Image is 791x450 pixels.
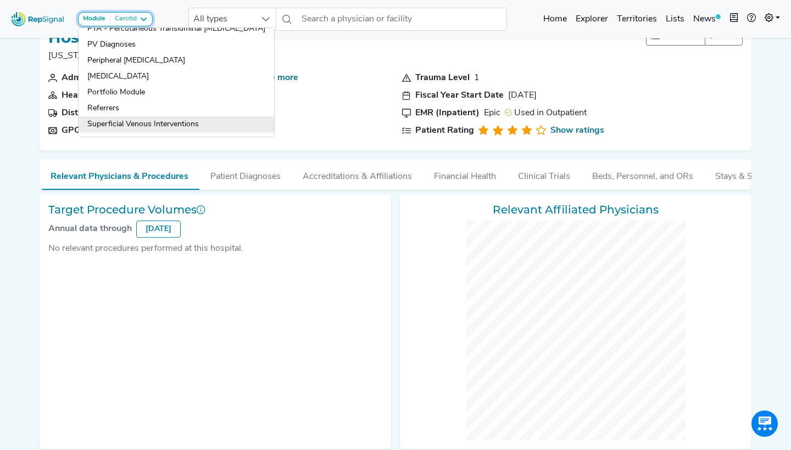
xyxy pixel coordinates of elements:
a: News [689,8,725,30]
h3: Target Procedure Volumes [48,203,382,216]
div: No relevant procedures performed at this hospital. [48,242,382,255]
div: Distributor [62,106,105,120]
div: Admin [62,71,88,85]
a: Territories [612,8,661,30]
p: [US_STATE], [GEOGRAPHIC_DATA] [48,49,271,63]
a: Lists [661,8,689,30]
a: See more [260,74,298,82]
a: Home [539,8,571,30]
div: Epic [484,106,500,120]
div: [DATE] [508,89,537,102]
input: Search a physician or facility [297,8,507,31]
div: Trauma Level [415,71,470,85]
button: Intel Book [725,8,743,30]
div: Used in Outpatient [505,106,587,120]
a: PTA - Percutaneous Transluminal [MEDICAL_DATA] [79,21,274,37]
a: Referrers [79,100,274,116]
div: 1 [474,71,480,85]
div: Patient Rating [415,124,474,137]
h3: Relevant Affiliated Physicians [409,203,743,216]
a: Show ratings [550,124,604,137]
div: Annual data through [48,222,132,235]
div: EMR (Inpatient) [415,106,480,120]
div: Fiscal Year Start Date [415,89,504,102]
div: [DATE] [136,221,181,238]
div: Health System [62,89,121,102]
a: Peripheral [MEDICAL_DATA] [79,53,274,69]
button: Clinical Trials [507,159,581,189]
strong: Module [83,15,105,22]
button: Financial Health [423,159,507,189]
button: Stays & Services [704,159,791,189]
button: Patient Diagnoses [199,159,292,189]
button: Beds, Personnel, and ORs [581,159,704,189]
div: GPO [62,124,81,137]
a: PV Diagnoses [79,37,274,53]
a: [MEDICAL_DATA] [79,69,274,85]
button: Relevant Physicians & Procedures [40,159,199,190]
button: Accreditations & Affiliations [292,159,423,189]
a: Explorer [571,8,612,30]
div: Carotid [110,15,137,24]
a: Portfolio Module [79,85,274,100]
span: All types [189,8,255,30]
a: Superficial Venous Interventions [79,116,274,132]
button: ModuleCarotid [78,12,153,26]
